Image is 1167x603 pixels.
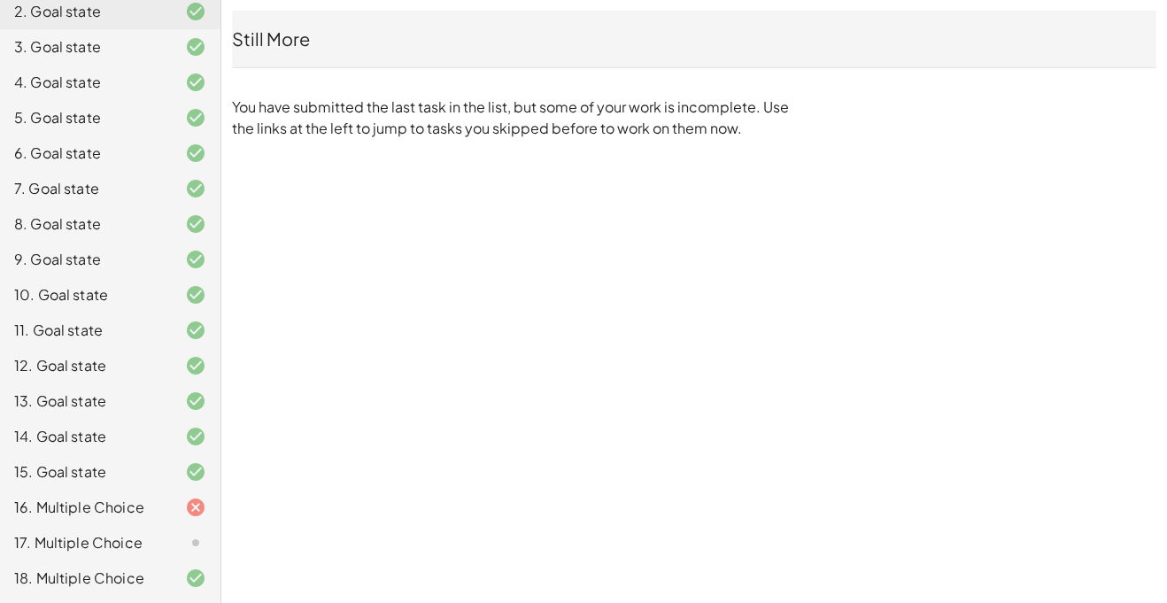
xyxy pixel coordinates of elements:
i: Task finished and correct. [185,72,206,93]
div: 7. Goal state [14,178,157,199]
i: Task finished and correct. [185,355,206,376]
i: Task finished and correct. [185,568,206,589]
div: 5. Goal state [14,107,157,128]
div: 15. Goal state [14,461,157,483]
div: 8. Goal state [14,213,157,235]
div: Still More [232,27,1156,51]
i: Task finished and correct. [185,213,206,235]
div: 13. Goal state [14,390,157,412]
i: Task finished and correct. [185,249,206,270]
i: Task finished and correct. [185,1,206,22]
i: Task finished and correct. [185,178,206,199]
div: 10. Goal state [14,284,157,305]
div: 3. Goal state [14,36,157,58]
div: 11. Goal state [14,320,157,341]
i: Task finished and correct. [185,36,206,58]
div: 16. Multiple Choice [14,497,157,518]
i: Task finished and incorrect. [185,497,206,518]
p: You have submitted the last task in the list, but some of your work is incomplete. Use the links ... [232,97,808,139]
i: Task finished and correct. [185,284,206,305]
div: 2. Goal state [14,1,157,22]
div: 12. Goal state [14,355,157,376]
div: 14. Goal state [14,426,157,447]
div: 17. Multiple Choice [14,532,157,553]
i: Task finished and correct. [185,426,206,447]
i: Task finished and correct. [185,320,206,341]
div: 4. Goal state [14,72,157,93]
i: Task finished and correct. [185,143,206,164]
i: Task finished and correct. [185,461,206,483]
i: Task finished and correct. [185,107,206,128]
div: 9. Goal state [14,249,157,270]
div: 6. Goal state [14,143,157,164]
div: 18. Multiple Choice [14,568,157,589]
i: Task finished and correct. [185,390,206,412]
i: Task not started. [185,532,206,553]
